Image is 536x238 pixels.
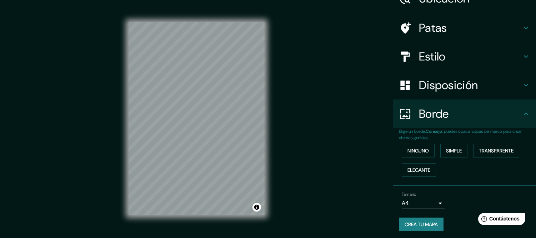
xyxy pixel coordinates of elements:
font: Tamaño [402,191,416,197]
font: Borde [419,106,449,121]
iframe: Lanzador de widgets de ayuda [472,210,528,230]
div: Disposición [393,71,536,99]
div: Estilo [393,42,536,71]
font: Disposición [419,78,478,93]
font: Ninguno [407,147,429,154]
button: Simple [440,144,467,157]
font: Crea tu mapa [405,221,438,228]
font: Elegante [407,167,430,173]
font: Patas [419,20,447,35]
font: Simple [446,147,462,154]
div: A4 [402,198,445,209]
button: Crea tu mapa [399,218,444,231]
font: : puedes opacar capas del marco para crear efectos geniales. [399,128,522,141]
div: Borde [393,99,536,128]
button: Elegante [402,163,436,177]
button: Transparente [473,144,519,157]
font: Consejo [426,128,442,134]
font: Transparente [479,147,514,154]
font: Elige un borde. [399,128,426,134]
canvas: Mapa [129,22,265,215]
button: Ninguno [402,144,435,157]
button: Activar o desactivar atribución [252,203,261,212]
div: Patas [393,14,536,42]
font: A4 [402,199,409,207]
font: Estilo [419,49,446,64]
